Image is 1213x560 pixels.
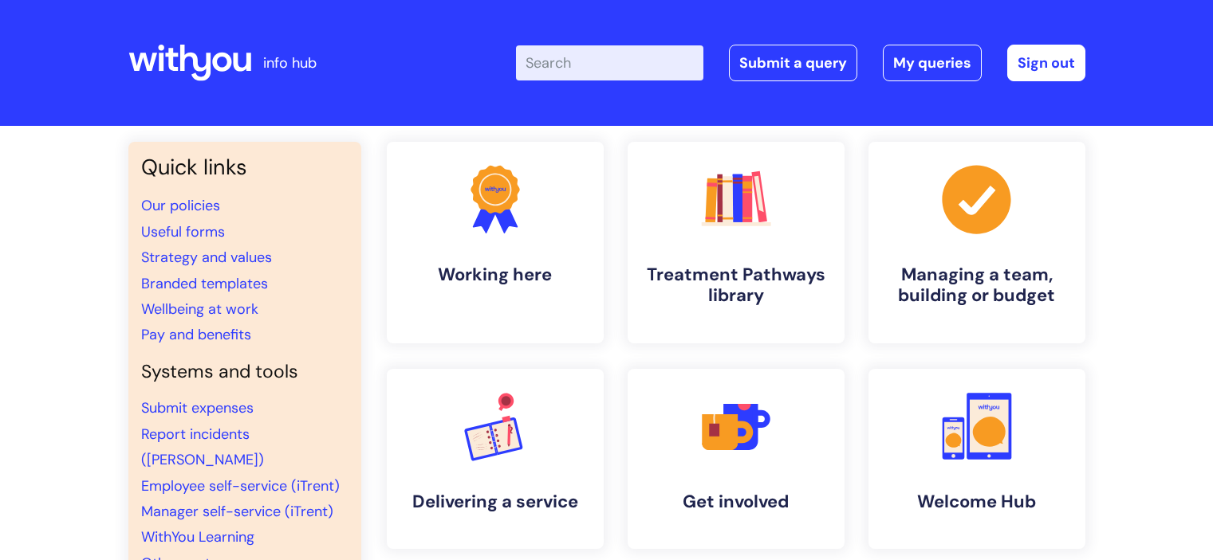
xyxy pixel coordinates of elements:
[141,155,349,180] h3: Quick links
[400,491,591,512] h4: Delivering a service
[141,476,340,495] a: Employee self-service (iTrent)
[141,425,264,469] a: Report incidents ([PERSON_NAME])
[628,142,845,343] a: Treatment Pathways library
[141,196,220,215] a: Our policies
[141,248,272,267] a: Strategy and values
[141,300,258,319] a: Wellbeing at work
[141,398,254,417] a: Submit expenses
[141,527,254,546] a: WithYou Learning
[141,222,225,241] a: Useful forms
[516,45,703,80] input: Search
[263,50,317,76] p: info hub
[1007,45,1085,81] a: Sign out
[387,369,604,549] a: Delivering a service
[868,369,1085,549] a: Welcome Hub
[141,502,333,521] a: Manager self-service (iTrent)
[387,142,604,343] a: Working here
[400,264,591,285] h4: Working here
[881,491,1073,512] h4: Welcome Hub
[883,45,982,81] a: My queries
[628,369,845,549] a: Get involved
[141,274,268,293] a: Branded templates
[729,45,857,81] a: Submit a query
[868,142,1085,343] a: Managing a team, building or budget
[640,264,832,307] h4: Treatment Pathways library
[640,491,832,512] h4: Get involved
[141,361,349,383] h4: Systems and tools
[881,264,1073,307] h4: Managing a team, building or budget
[516,45,1085,81] div: | -
[141,325,251,344] a: Pay and benefits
